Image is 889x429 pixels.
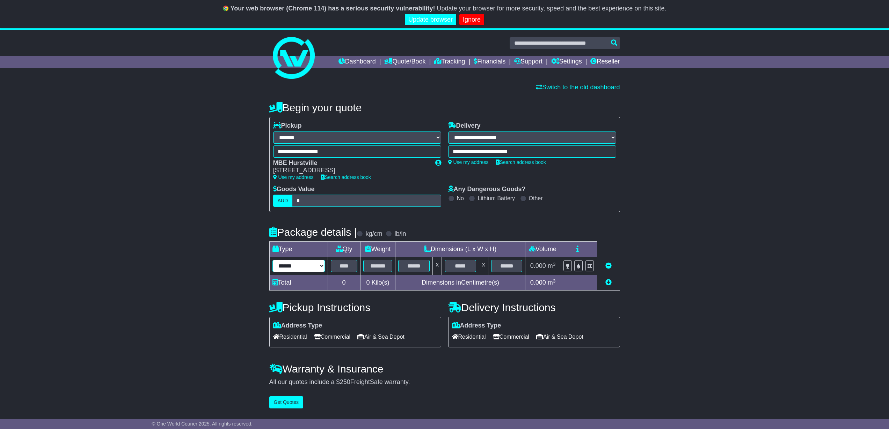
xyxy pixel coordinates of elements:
[530,262,546,269] span: 0.000
[452,322,501,330] label: Address Type
[514,56,542,68] a: Support
[360,275,395,291] td: Kilo(s)
[536,84,620,91] a: Switch to the old dashboard
[536,331,583,342] span: Air & Sea Depot
[269,378,620,386] div: All our quotes include a $ FreightSafe warranty.
[493,331,529,342] span: Commercial
[478,195,515,202] label: Lithium Battery
[448,122,481,130] label: Delivery
[273,195,293,207] label: AUD
[328,275,360,291] td: 0
[384,56,425,68] a: Quote/Book
[357,331,405,342] span: Air & Sea Depot
[605,262,612,269] a: Remove this item
[152,421,253,427] span: © One World Courier 2025. All rights reserved.
[273,186,315,193] label: Goods Value
[273,322,322,330] label: Address Type
[269,363,620,375] h4: Warranty & Insurance
[529,195,543,202] label: Other
[405,14,456,25] a: Update browser
[269,302,441,313] h4: Pickup Instructions
[394,230,406,238] label: lb/in
[448,186,526,193] label: Any Dangerous Goods?
[273,331,307,342] span: Residential
[437,5,666,12] span: Update your browser for more security, speed and the best experience on this site.
[338,56,376,68] a: Dashboard
[321,174,371,180] a: Search address book
[479,257,488,275] td: x
[551,56,582,68] a: Settings
[474,56,505,68] a: Financials
[590,56,620,68] a: Reseller
[328,242,360,257] td: Qty
[273,167,428,174] div: [STREET_ADDRESS]
[525,242,560,257] td: Volume
[273,122,302,130] label: Pickup
[457,195,464,202] label: No
[269,275,328,291] td: Total
[548,279,556,286] span: m
[434,56,465,68] a: Tracking
[231,5,435,12] b: Your web browser (Chrome 114) has a serious security vulnerability!
[448,159,489,165] a: Use my address
[360,242,395,257] td: Weight
[273,174,314,180] a: Use my address
[553,278,556,284] sup: 3
[448,302,620,313] h4: Delivery Instructions
[459,14,484,25] a: Ignore
[269,396,304,408] button: Get Quotes
[273,159,428,167] div: MBE Hurstville
[553,262,556,267] sup: 3
[433,257,442,275] td: x
[269,226,357,238] h4: Package details |
[340,378,350,385] span: 250
[548,262,556,269] span: m
[395,242,525,257] td: Dimensions (L x W x H)
[496,159,546,165] a: Search address book
[605,279,612,286] a: Add new item
[269,102,620,113] h4: Begin your quote
[530,279,546,286] span: 0.000
[314,331,350,342] span: Commercial
[366,279,370,286] span: 0
[269,242,328,257] td: Type
[395,275,525,291] td: Dimensions in Centimetre(s)
[452,331,486,342] span: Residential
[365,230,382,238] label: kg/cm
